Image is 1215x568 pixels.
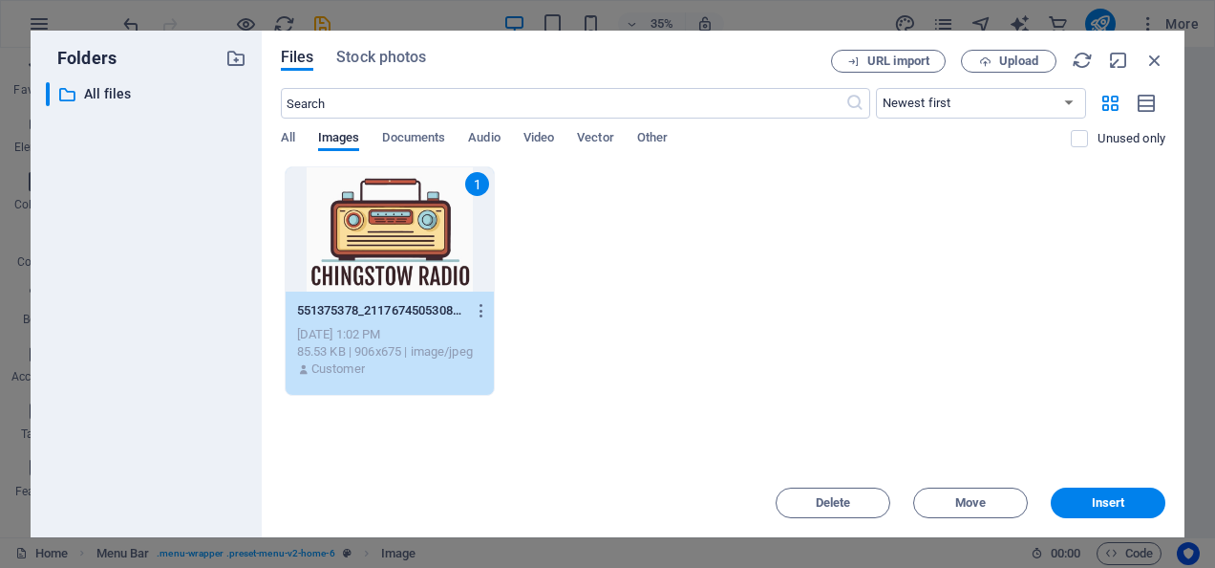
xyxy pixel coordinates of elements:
[465,172,489,196] div: 1
[318,126,360,153] span: Images
[297,343,483,360] div: 85.53 KB | 906x675 | image/jpeg
[468,126,500,153] span: Audio
[297,302,465,319] p: 551375378_2117674505308571_2955560008678388368_n-g3hE7UAl511AlZVbeTq4fA.jpg
[961,50,1056,73] button: Upload
[831,50,946,73] button: URL import
[311,360,365,378] p: Customer
[1144,50,1165,71] i: Close
[1108,50,1129,71] i: Minimize
[1098,130,1165,147] p: Displays only files that are not in use on the website. Files added during this session can still...
[297,326,483,343] div: [DATE] 1:02 PM
[867,55,929,67] span: URL import
[46,46,117,71] p: Folders
[1092,497,1125,509] span: Insert
[577,126,614,153] span: Vector
[281,46,314,69] span: Files
[955,497,986,509] span: Move
[281,126,295,153] span: All
[1072,50,1093,71] i: Reload
[913,488,1028,518] button: Move
[336,46,426,69] span: Stock photos
[46,82,50,106] div: ​
[637,126,668,153] span: Other
[776,488,890,518] button: Delete
[523,126,554,153] span: Video
[225,48,246,69] i: Create new folder
[281,88,845,119] input: Search
[382,126,445,153] span: Documents
[1051,488,1165,518] button: Insert
[999,55,1038,67] span: Upload
[84,83,211,105] p: All files
[816,497,851,509] span: Delete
